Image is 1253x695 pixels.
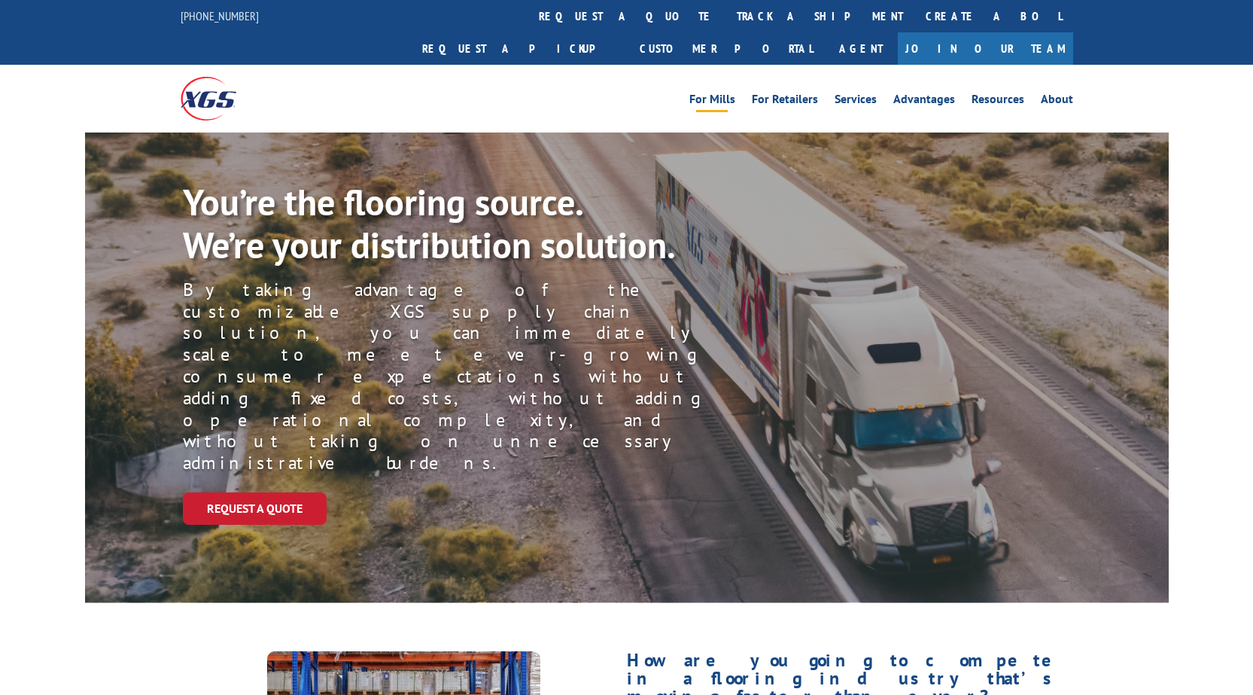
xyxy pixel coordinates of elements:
[689,93,735,110] a: For Mills
[1041,93,1073,110] a: About
[183,492,327,525] a: Request a Quote
[752,93,818,110] a: For Retailers
[183,279,761,474] p: By taking advantage of the customizable XGS supply chain solution, you can immediately scale to m...
[181,8,259,23] a: [PHONE_NUMBER]
[972,93,1024,110] a: Resources
[411,32,628,65] a: Request a pickup
[183,181,708,267] p: You’re the flooring source. We’re your distribution solution.
[835,93,877,110] a: Services
[898,32,1073,65] a: Join Our Team
[893,93,955,110] a: Advantages
[824,32,898,65] a: Agent
[628,32,824,65] a: Customer Portal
